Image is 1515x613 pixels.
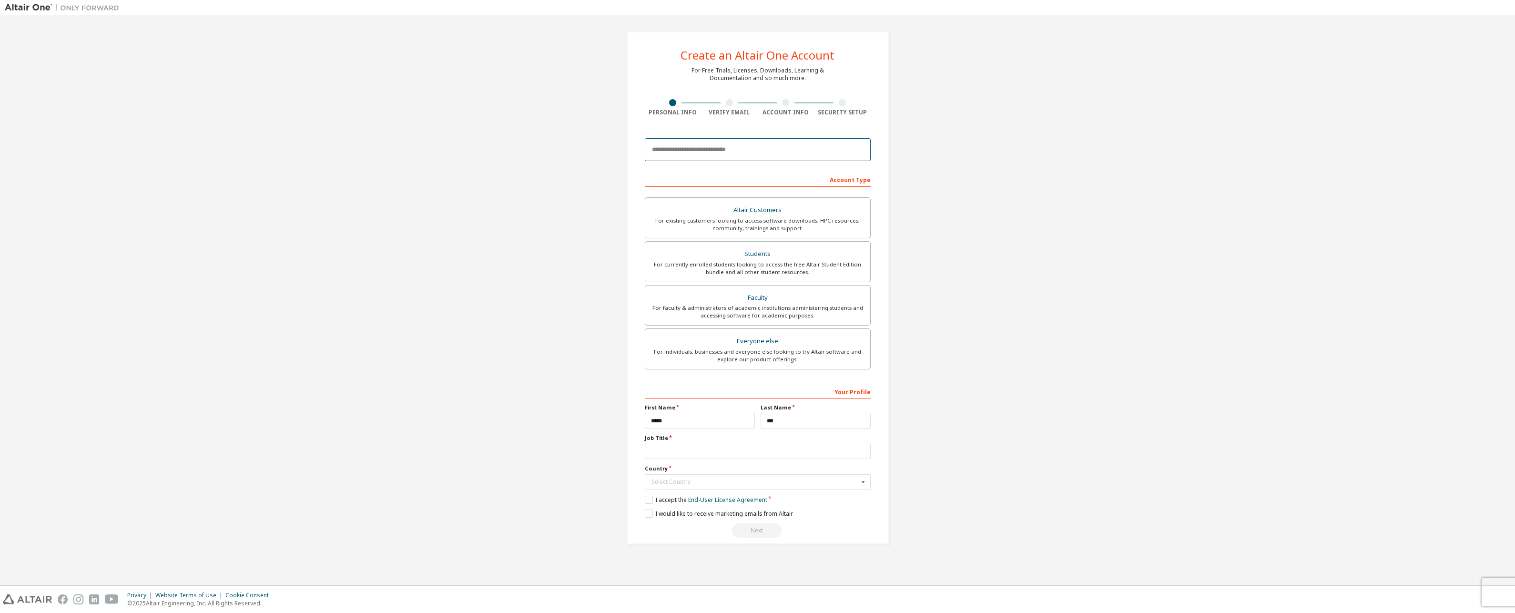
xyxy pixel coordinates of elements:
[89,594,99,604] img: linkedin.svg
[761,404,871,411] label: Last Name
[651,348,864,363] div: For individuals, businesses and everyone else looking to try Altair software and explore our prod...
[73,594,83,604] img: instagram.svg
[105,594,119,604] img: youtube.svg
[127,592,155,599] div: Privacy
[645,404,755,411] label: First Name
[651,204,864,217] div: Altair Customers
[651,261,864,276] div: For currently enrolled students looking to access the free Altair Student Edition bundle and all ...
[225,592,275,599] div: Cookie Consent
[688,496,767,504] a: End-User License Agreement
[691,67,824,82] div: For Free Trials, Licenses, Downloads, Learning & Documentation and so much more.
[758,109,814,116] div: Account Info
[127,599,275,607] p: © 2025 Altair Engineering, Inc. All Rights Reserved.
[651,217,864,232] div: For existing customers looking to access software downloads, HPC resources, community, trainings ...
[814,109,871,116] div: Security Setup
[645,384,871,399] div: Your Profile
[645,465,871,472] label: Country
[701,109,758,116] div: Verify Email
[651,335,864,348] div: Everyone else
[651,304,864,319] div: For faculty & administrators of academic institutions administering students and accessing softwa...
[645,109,702,116] div: Personal Info
[645,172,871,187] div: Account Type
[651,247,864,261] div: Students
[651,479,859,485] div: Select Country
[155,592,225,599] div: Website Terms of Use
[681,50,834,61] div: Create an Altair One Account
[58,594,68,604] img: facebook.svg
[645,496,767,504] label: I accept the
[645,523,871,538] div: Read and acccept EULA to continue
[645,510,793,518] label: I would like to receive marketing emails from Altair
[645,434,871,442] label: Job Title
[5,3,124,12] img: Altair One
[3,594,52,604] img: altair_logo.svg
[651,291,864,305] div: Faculty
